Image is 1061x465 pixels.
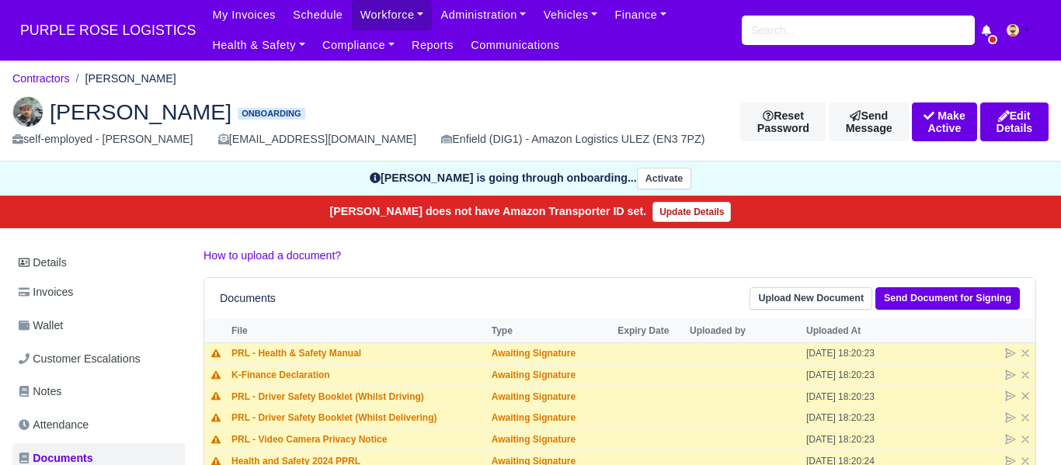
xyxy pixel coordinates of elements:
button: Activate [637,168,691,190]
td: Awaiting Signature [488,364,614,386]
td: PRL - Driver Safety Booklet (Whilst Driving) [228,386,488,408]
a: Wallet [12,311,185,341]
button: Reset Password [740,102,826,141]
a: PURPLE ROSE LOGISTICS [12,16,204,46]
td: Awaiting Signature [488,342,614,364]
th: Type [488,319,614,342]
a: Contractors [12,72,70,85]
a: Compliance [314,30,403,61]
td: [DATE] 18:20:23 [802,429,919,451]
div: Enfield (DIG1) - Amazon Logistics ULEZ (EN3 7PZ) [441,130,704,148]
a: Communications [462,30,569,61]
a: Edit Details [980,102,1049,141]
span: [PERSON_NAME] [50,101,231,123]
a: Reports [403,30,462,61]
td: PRL - Health & Safety Manual [228,342,488,364]
a: Upload New Document [750,287,872,310]
td: [DATE] 18:20:23 [802,342,919,364]
a: Send Document for Signing [875,287,1020,310]
td: [DATE] 18:20:23 [802,408,919,429]
span: PURPLE ROSE LOGISTICS [12,15,204,46]
span: Notes [19,383,61,401]
td: Awaiting Signature [488,429,614,451]
td: PRL - Driver Safety Booklet (Whilst Delivering) [228,408,488,429]
td: Awaiting Signature [488,386,614,408]
a: Update Details [652,202,731,222]
th: File [228,319,488,342]
a: Customer Escalations [12,344,185,374]
td: Awaiting Signature [488,408,614,429]
td: K-Finance Declaration [228,364,488,386]
th: Uploaded At [802,319,919,342]
a: Attendance [12,410,185,440]
a: Invoices [12,277,185,307]
div: Blagovest Valentinov [1,84,1060,161]
th: Uploaded by [686,319,802,342]
a: Send Message [829,102,909,141]
iframe: Chat Widget [983,390,1061,465]
input: Search... [742,16,975,45]
th: Expiry Date [614,319,686,342]
li: [PERSON_NAME] [70,70,176,88]
a: Details [12,248,185,277]
span: Onboarding [238,108,304,120]
div: self-employed - [PERSON_NAME] [12,130,193,148]
h6: Documents [220,292,276,305]
a: Notes [12,377,185,407]
span: Attendance [19,416,89,434]
td: [DATE] 18:20:23 [802,364,919,386]
td: PRL - Video Camera Privacy Notice [228,429,488,451]
a: Health & Safety [204,30,314,61]
span: Wallet [19,317,63,335]
a: How to upload a document? [204,249,341,262]
span: Invoices [19,283,73,301]
div: [EMAIL_ADDRESS][DOMAIN_NAME] [218,130,416,148]
button: Make Active [912,102,977,141]
td: [DATE] 18:20:23 [802,386,919,408]
span: Customer Escalations [19,350,141,368]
